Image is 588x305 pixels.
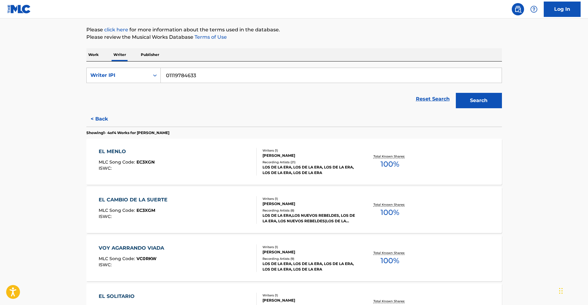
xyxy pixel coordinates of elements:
[86,235,502,281] a: VOY AGARRANDO VIADAMLC Song Code:VC0RKWISWC:Writers (1)[PERSON_NAME]Recording Artists (9)LOS DE L...
[99,159,136,165] span: MLC Song Code :
[262,261,355,272] div: LOS DE LA ERA, LOS DE LA ERA, LOS DE LA ERA, LOS DE LA ERA, LOS DE LA ERA
[86,111,123,127] button: < Back
[136,159,155,165] span: EC3XGN
[136,256,156,261] span: VC0RKW
[262,293,355,298] div: Writers ( 1 )
[99,208,136,213] span: MLC Song Code :
[262,153,355,158] div: [PERSON_NAME]
[262,164,355,176] div: LOS DE LA ERA, LOS DE LA ERA, LOS DE LA ERA, LOS DE LA ERA, LOS DE LA ERA
[86,26,502,34] p: Please for more information about the terms used in the database.
[99,256,136,261] span: MLC Song Code :
[528,3,540,15] div: Help
[262,208,355,213] div: Recording Artists ( 8 )
[112,48,128,61] p: Writer
[262,245,355,249] div: Writers ( 1 )
[86,48,101,61] p: Work
[262,256,355,261] div: Recording Artists ( 9 )
[456,93,502,108] button: Search
[262,201,355,207] div: [PERSON_NAME]
[514,6,522,13] img: search
[262,249,355,255] div: [PERSON_NAME]
[262,298,355,303] div: [PERSON_NAME]
[193,34,227,40] a: Terms of Use
[99,196,171,204] div: EL CAMBIO DE LA SUERTE
[373,202,406,207] p: Total Known Shares:
[544,2,581,17] a: Log In
[262,160,355,164] div: Recording Artists ( 21 )
[99,244,167,252] div: VOY AGARRANDO VIADA
[86,187,502,233] a: EL CAMBIO DE LA SUERTEMLC Song Code:EC3XGMISWC:Writers (1)[PERSON_NAME]Recording Artists (8)LOS D...
[99,148,155,155] div: EL MENLO
[104,27,128,33] a: click here
[7,5,31,14] img: MLC Logo
[373,154,406,159] p: Total Known Shares:
[136,208,155,213] span: EC3XGM
[373,251,406,255] p: Total Known Shares:
[557,275,588,305] iframe: Chat Widget
[99,262,113,267] span: ISWC :
[559,282,563,300] div: Drag
[86,130,169,136] p: Showing 1 - 4 of 4 Works for [PERSON_NAME]
[86,34,502,41] p: Please review the Musical Works Database
[413,92,453,106] a: Reset Search
[99,293,154,300] div: EL SOLITARIO
[381,255,399,266] span: 100 %
[262,196,355,201] div: Writers ( 1 )
[530,6,538,13] img: help
[373,299,406,303] p: Total Known Shares:
[99,214,113,219] span: ISWC :
[90,72,146,79] div: Writer IPI
[262,213,355,224] div: LOS DE LA ERA,LOS NUEVOS REBELDES, LOS DE LA ERA, LOS NUEVOS REBELDES|LOS DE LA ERA, LOS DE LA ER...
[99,165,113,171] span: ISWC :
[262,148,355,153] div: Writers ( 1 )
[86,68,502,111] form: Search Form
[86,139,502,185] a: EL MENLOMLC Song Code:EC3XGNISWC:Writers (1)[PERSON_NAME]Recording Artists (21)LOS DE LA ERA, LOS...
[139,48,161,61] p: Publisher
[512,3,524,15] a: Public Search
[381,207,399,218] span: 100 %
[381,159,399,170] span: 100 %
